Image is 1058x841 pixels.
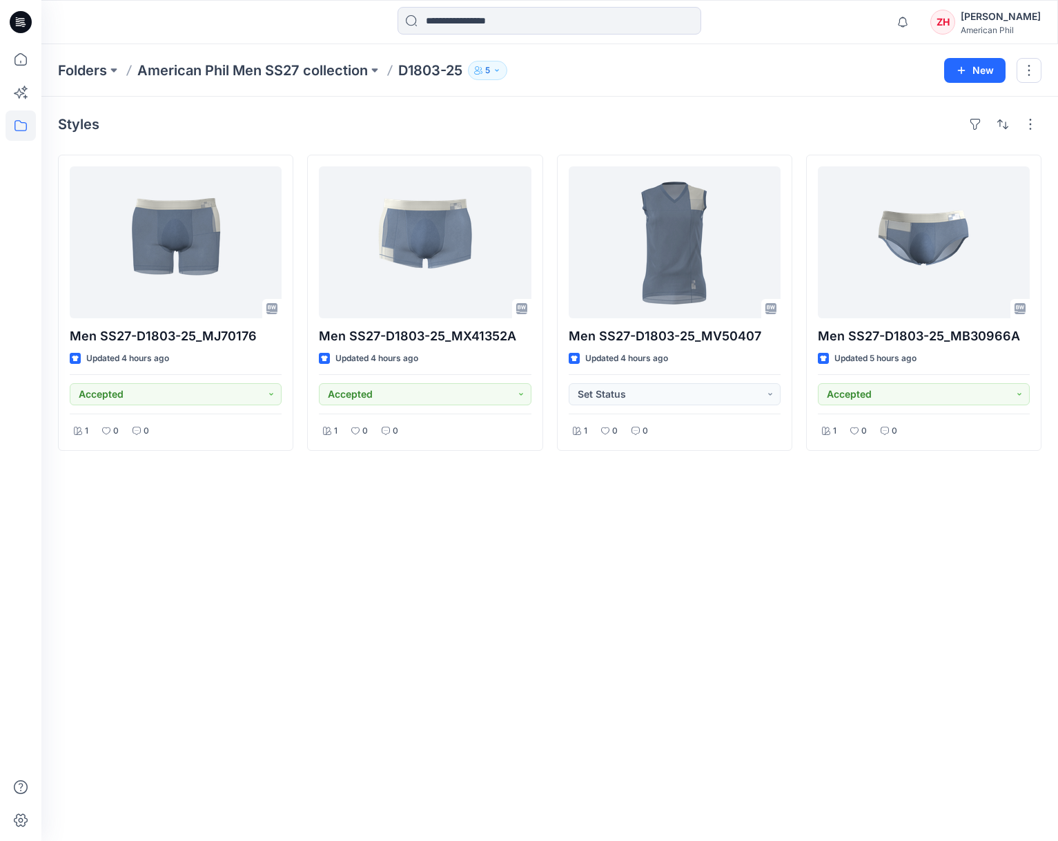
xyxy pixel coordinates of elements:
a: Men SS27-D1803-25_MB30966A [818,166,1030,318]
a: Men SS27-D1803-25_MX41352A [319,166,531,318]
p: Updated 4 hours ago [585,351,668,366]
p: 1 [334,424,337,438]
div: American Phil [961,25,1041,35]
p: Men SS27-D1803-25_MB30966A [818,327,1030,346]
p: 0 [861,424,867,438]
p: Men SS27-D1803-25_MX41352A [319,327,531,346]
p: 0 [113,424,119,438]
h4: Styles [58,116,99,133]
div: [PERSON_NAME] [961,8,1041,25]
p: D1803-25 [398,61,462,80]
button: New [944,58,1006,83]
p: 0 [643,424,648,438]
a: American Phil Men SS27 collection [137,61,368,80]
p: Updated 4 hours ago [335,351,418,366]
p: 1 [584,424,587,438]
p: Men SS27-D1803-25_MV50407 [569,327,781,346]
p: Men SS27-D1803-25_MJ70176 [70,327,282,346]
p: 0 [393,424,398,438]
p: Updated 5 hours ago [834,351,917,366]
p: 0 [362,424,368,438]
p: 0 [144,424,149,438]
p: 1 [833,424,836,438]
a: Men SS27-D1803-25_MJ70176 [70,166,282,318]
div: ZH [930,10,955,35]
p: 0 [892,424,897,438]
p: 0 [612,424,618,438]
button: 5 [468,61,507,80]
p: Updated 4 hours ago [86,351,169,366]
a: Folders [58,61,107,80]
p: 1 [85,424,88,438]
p: 5 [485,63,490,78]
a: Men SS27-D1803-25_MV50407 [569,166,781,318]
